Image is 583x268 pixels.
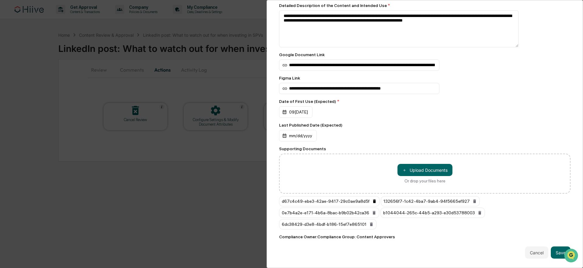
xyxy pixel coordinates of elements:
[279,208,379,218] div: 0e7b4a2e-e171-4b6a-8bac-b9b02b42ca36
[279,76,571,80] div: Figma Link
[397,164,452,176] button: Or drop your files here
[279,196,380,206] div: d67c4c49-ebe3-42ae-9417-29c0ae9a8d5f
[12,88,38,94] span: Data Lookup
[60,103,73,107] span: Pylon
[279,52,571,57] div: Google Document Link
[44,77,49,82] div: 🗄️
[404,178,445,183] div: Or drop your files here
[6,13,111,22] p: How can we help?
[381,196,480,206] div: 132656f7-1c42-4ba7-9ab4-94f5665ef927
[50,76,75,83] span: Attestations
[6,77,11,82] div: 🖐️
[279,123,571,127] div: Last Published Date (Expected)
[12,76,39,83] span: Preclearance
[103,48,111,56] button: Start new chat
[279,3,571,8] div: Detailed Description of the Content and Intended Use
[279,99,571,104] div: Date of First Use (Expected)
[279,130,317,141] div: mm/dd/yyyy
[4,86,41,97] a: 🔎Data Lookup
[43,103,73,107] a: Powered byPylon
[551,246,571,259] button: Save
[402,167,407,173] span: ＋
[279,219,377,229] div: 6dc38429-d3e8-4bdf-b186-15ef7e865101
[279,106,312,118] div: 09[DATE]
[21,46,100,53] div: Start new chat
[6,89,11,93] div: 🔎
[279,234,571,239] div: Compliance Owner : Compliance Group: Content Approvers
[564,248,580,264] iframe: Open customer support
[6,46,17,57] img: 1746055101610-c473b297-6a78-478c-a979-82029cc54cd1
[380,208,485,218] div: b1044044-265c-44b5-a293-e30d53788003
[279,146,571,151] div: Supporting Documents
[525,246,548,259] button: Cancel
[21,53,77,57] div: We're available if you need us!
[42,74,78,85] a: 🗄️Attestations
[4,74,42,85] a: 🖐️Preclearance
